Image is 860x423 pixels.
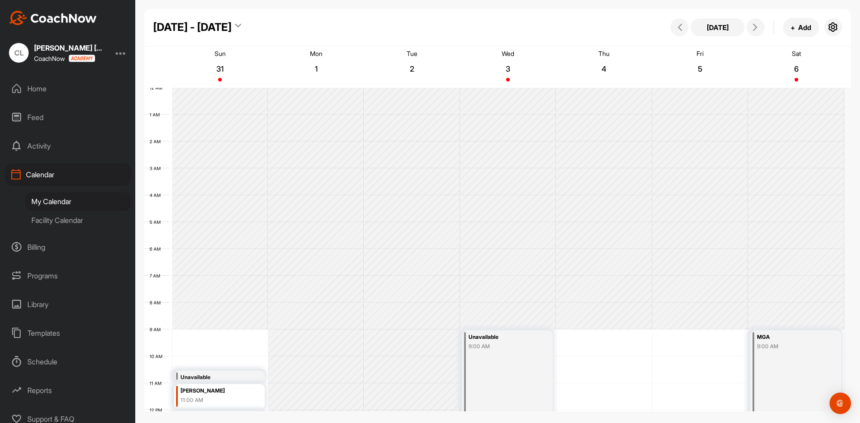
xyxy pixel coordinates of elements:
div: [PERSON_NAME] [181,386,249,396]
a: September 1, 2025 [268,47,364,88]
div: CoachNow [34,55,95,62]
div: 12 AM [144,85,172,90]
div: Calendar [5,163,131,186]
div: Billing [5,236,131,258]
div: 3 AM [144,166,170,171]
p: Tue [407,50,417,57]
div: Library [5,293,131,316]
a: September 2, 2025 [364,47,460,88]
p: 3 [500,64,516,73]
div: 9 AM [144,327,170,332]
div: Activity [5,135,131,157]
div: 11 AM [144,380,171,386]
div: CL [9,43,29,63]
div: Facility Calendar [25,211,131,230]
div: 8 AM [144,300,170,305]
img: CoachNow acadmey [69,55,95,62]
div: MGA [757,332,826,342]
div: Schedule [5,350,131,373]
div: Open Intercom Messenger [830,393,851,414]
div: Unavailable [181,372,249,383]
div: 5 AM [144,219,170,225]
p: 4 [596,64,612,73]
button: +Add [783,18,819,37]
button: [DATE] [691,18,744,36]
p: Fri [697,50,704,57]
div: Home [5,77,131,100]
div: Feed [5,106,131,128]
div: [DATE] - [DATE] [153,19,232,35]
a: September 6, 2025 [748,47,844,88]
p: Wed [502,50,514,57]
span: + [791,23,795,32]
p: Mon [310,50,322,57]
div: Unavailable [469,332,537,342]
div: 1 AM [144,112,169,117]
p: 6 [788,64,804,73]
p: 2 [404,64,420,73]
div: 9:00 AM [469,342,537,350]
p: 5 [692,64,708,73]
a: September 5, 2025 [652,47,748,88]
a: September 3, 2025 [460,47,556,88]
div: 7 AM [144,273,169,278]
div: 10 AM [144,354,172,359]
div: Templates [5,322,131,344]
div: 11:00 AM [181,396,249,404]
p: Thu [598,50,610,57]
a: September 4, 2025 [556,47,652,88]
div: Programs [5,265,131,287]
p: Sun [215,50,226,57]
div: 6 AM [144,246,170,252]
p: 31 [212,64,228,73]
p: 1 [308,64,324,73]
div: Reports [5,379,131,402]
div: [PERSON_NAME] [PERSON_NAME] [34,44,106,51]
img: CoachNow [9,11,97,25]
div: My Calendar [25,192,131,211]
div: 4 AM [144,192,170,198]
div: 9:00 AM [757,342,826,350]
div: 2 AM [144,139,170,144]
div: 12 PM [144,407,171,413]
p: Sat [792,50,801,57]
a: August 31, 2025 [172,47,268,88]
